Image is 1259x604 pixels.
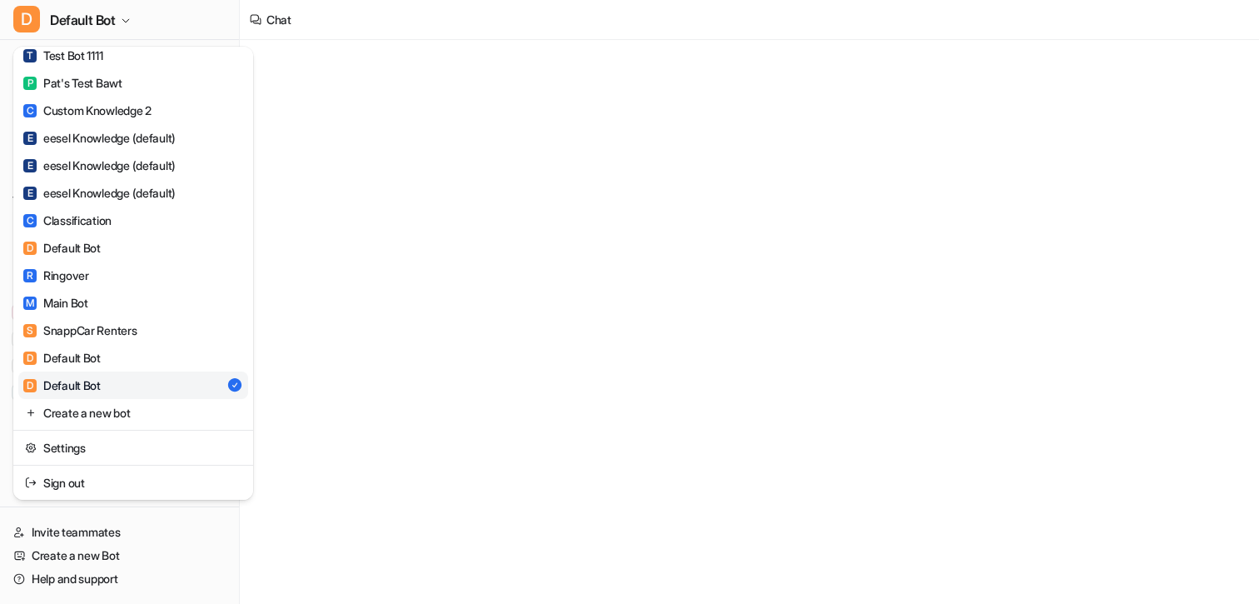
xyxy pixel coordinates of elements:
span: C [23,104,37,117]
div: eesel Knowledge (default) [23,184,176,202]
div: Test Bot 1111 [23,47,102,64]
a: Settings [18,434,248,462]
span: P [23,77,37,90]
span: T [23,49,37,62]
span: E [23,187,37,200]
div: SnappCar Renters [23,322,137,339]
div: eesel Knowledge (default) [23,157,176,174]
span: C [23,214,37,227]
div: Pat's Test Bawt [23,74,122,92]
span: S [23,324,37,337]
div: Custom Knowledge 2 [23,102,152,119]
span: M [23,297,37,310]
div: Default Bot [23,239,101,257]
div: Default Bot [23,377,101,394]
span: E [23,159,37,172]
span: E [23,132,37,145]
div: Default Bot [23,349,101,367]
div: Classification [23,212,112,229]
div: Main Bot [23,294,88,312]
div: Ringover [23,267,89,284]
img: reset [25,474,37,492]
span: D [23,242,37,255]
span: D [13,6,40,32]
img: reset [25,404,37,422]
div: eesel Knowledge (default) [23,129,176,147]
div: DDefault Bot [13,47,253,500]
img: reset [25,439,37,457]
a: Create a new bot [18,399,248,427]
span: R [23,269,37,282]
span: Default Bot [50,8,116,32]
span: D [23,379,37,392]
span: D [23,352,37,365]
a: Sign out [18,469,248,497]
